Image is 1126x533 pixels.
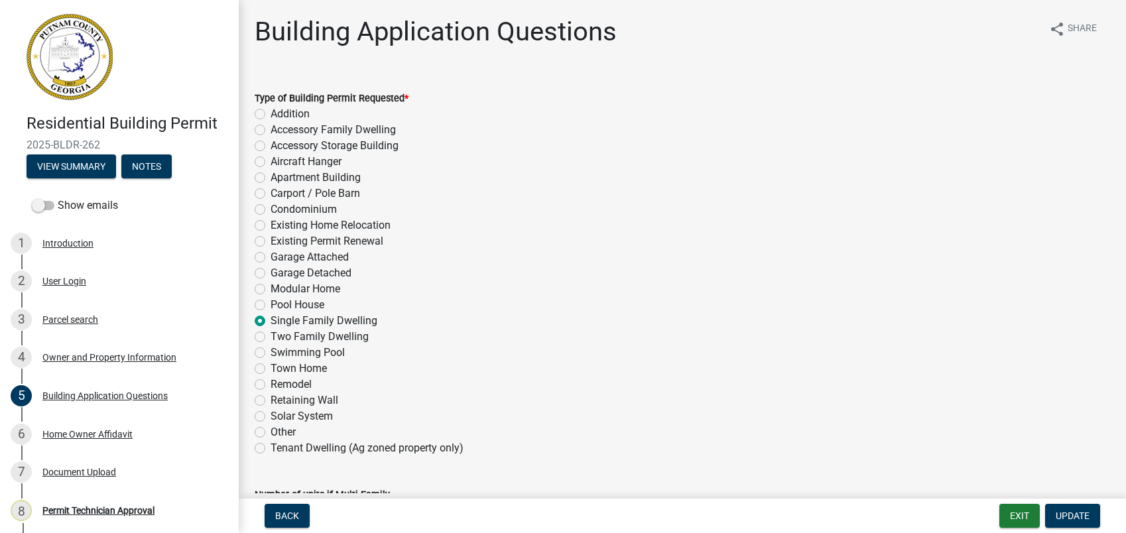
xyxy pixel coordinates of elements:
[11,347,32,368] div: 4
[27,114,228,133] h4: Residential Building Permit
[121,154,172,178] button: Notes
[1056,510,1090,521] span: Update
[11,424,32,445] div: 6
[1068,21,1097,37] span: Share
[11,461,32,483] div: 7
[42,276,86,286] div: User Login
[1045,504,1100,528] button: Update
[11,500,32,521] div: 8
[275,510,299,521] span: Back
[271,440,464,456] label: Tenant Dwelling (Ag zoned property only)
[42,315,98,324] div: Parcel search
[271,361,327,377] label: Town Home
[271,122,396,138] label: Accessory Family Dwelling
[11,270,32,292] div: 2
[271,345,345,361] label: Swimming Pool
[271,170,361,186] label: Apartment Building
[271,186,360,202] label: Carport / Pole Barn
[27,162,116,172] wm-modal-confirm: Summary
[1038,16,1107,42] button: shareShare
[271,154,342,170] label: Aircraft Hanger
[271,297,324,313] label: Pool House
[11,385,32,406] div: 5
[271,106,310,122] label: Addition
[271,329,369,345] label: Two Family Dwelling
[271,138,399,154] label: Accessory Storage Building
[271,281,340,297] label: Modular Home
[27,139,212,151] span: 2025-BLDR-262
[271,265,351,281] label: Garage Detached
[32,198,118,213] label: Show emails
[27,154,116,178] button: View Summary
[271,313,377,329] label: Single Family Dwelling
[42,391,168,400] div: Building Application Questions
[271,408,333,424] label: Solar System
[42,430,133,439] div: Home Owner Affidavit
[11,233,32,254] div: 1
[42,506,155,515] div: Permit Technician Approval
[271,377,312,392] label: Remodel
[271,249,349,265] label: Garage Attached
[271,233,383,249] label: Existing Permit Renewal
[121,162,172,172] wm-modal-confirm: Notes
[271,424,296,440] label: Other
[265,504,310,528] button: Back
[27,14,113,100] img: Putnam County, Georgia
[42,239,94,248] div: Introduction
[42,467,116,477] div: Document Upload
[271,217,391,233] label: Existing Home Relocation
[11,309,32,330] div: 3
[271,202,337,217] label: Condominium
[255,491,390,500] label: Number of units if Multi-Family
[255,16,617,48] h1: Building Application Questions
[42,353,176,362] div: Owner and Property Information
[1049,21,1065,37] i: share
[999,504,1040,528] button: Exit
[255,94,408,103] label: Type of Building Permit Requested
[271,392,338,408] label: Retaining Wall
